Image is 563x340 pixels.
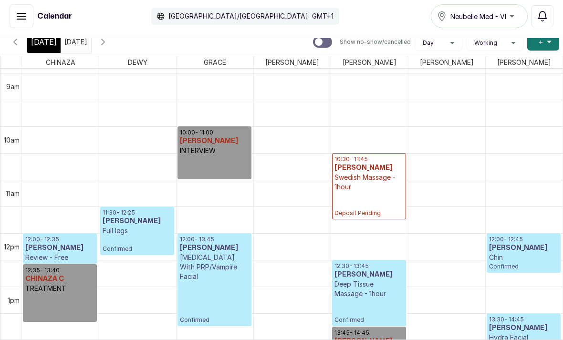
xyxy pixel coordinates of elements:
p: TREATMENT [25,284,94,293]
p: 12:30 - 13:45 [334,262,404,270]
div: 11am [4,188,21,198]
p: Confirmed [180,281,249,324]
h3: [PERSON_NAME] [180,243,249,253]
h1: Calendar [37,10,72,22]
span: + [539,37,543,47]
span: [PERSON_NAME] [263,56,321,68]
p: Confirmed [489,262,558,270]
button: Neubelle Med - VI [431,4,528,28]
p: Confirmed [103,236,172,253]
span: [PERSON_NAME] [495,56,553,68]
div: 12pm [2,242,21,252]
p: 11:30 - 12:25 [103,209,172,216]
p: 10:00 - 11:00 [180,129,249,136]
p: Swedish Massage - 1hour [334,173,404,192]
div: 9am [4,82,21,92]
p: [MEDICAL_DATA] With PRP/Vampire Facial [180,253,249,281]
p: INTERVIEW [180,146,249,155]
button: Working [470,39,519,47]
button: + [527,33,559,51]
p: 13:45 - 14:45 [334,329,404,337]
p: 12:00 - 12:35 [25,236,94,243]
h3: CHINAZA C [25,274,94,284]
div: [DATE] [27,31,61,53]
span: GRACE [202,56,228,68]
span: Working [474,39,497,47]
p: Confirmed [334,299,404,324]
span: [DATE] [31,36,57,48]
div: 1pm [6,295,21,305]
h3: [PERSON_NAME] [334,163,404,173]
h3: [PERSON_NAME] [489,243,558,253]
span: CHINAZA [44,56,77,68]
p: Deposit Pending [334,192,404,217]
p: 10:30 - 11:45 [334,155,404,163]
h3: [PERSON_NAME] [180,136,249,146]
p: 12:00 - 13:45 [180,236,249,243]
p: Chin [489,253,558,262]
p: 13:30 - 14:45 [489,316,558,323]
span: [PERSON_NAME] [418,56,476,68]
h3: [PERSON_NAME] [489,323,558,333]
p: 12:00 - 12:45 [489,236,558,243]
span: [PERSON_NAME] [341,56,398,68]
h3: [PERSON_NAME] [103,216,172,226]
h3: [PERSON_NAME] [25,243,94,253]
p: 12:35 - 13:40 [25,267,94,274]
p: Show no-show/cancelled [340,38,411,46]
h3: [PERSON_NAME] [334,270,404,279]
p: Full legs [103,226,172,236]
p: Deep Tissue Massage - 1hour [334,279,404,299]
span: DEWY [126,56,149,68]
div: 10am [2,135,21,145]
p: [GEOGRAPHIC_DATA]/[GEOGRAPHIC_DATA] [168,11,308,21]
p: GMT+1 [312,11,334,21]
p: Review - Free [25,253,94,262]
span: Day [423,39,434,47]
button: Day [419,39,458,47]
span: Neubelle Med - VI [450,11,506,21]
